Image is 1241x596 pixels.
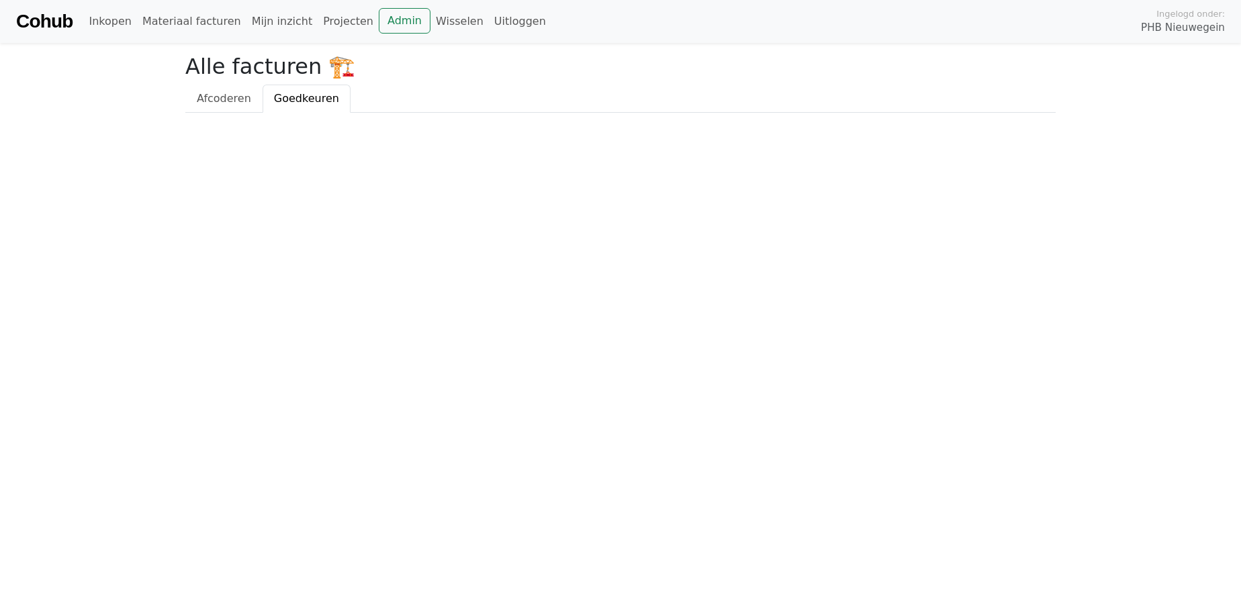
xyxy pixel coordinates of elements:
a: Afcoderen [185,85,263,113]
a: Cohub [16,5,73,38]
a: Inkopen [83,8,136,35]
h2: Alle facturen 🏗️ [185,54,1056,79]
a: Uitloggen [489,8,551,35]
span: Afcoderen [197,92,251,105]
a: Wisselen [430,8,489,35]
a: Materiaal facturen [137,8,246,35]
a: Goedkeuren [263,85,351,113]
span: Ingelogd onder: [1156,7,1225,20]
span: Goedkeuren [274,92,339,105]
a: Admin [379,8,430,34]
a: Projecten [318,8,379,35]
span: PHB Nieuwegein [1141,20,1225,36]
a: Mijn inzicht [246,8,318,35]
